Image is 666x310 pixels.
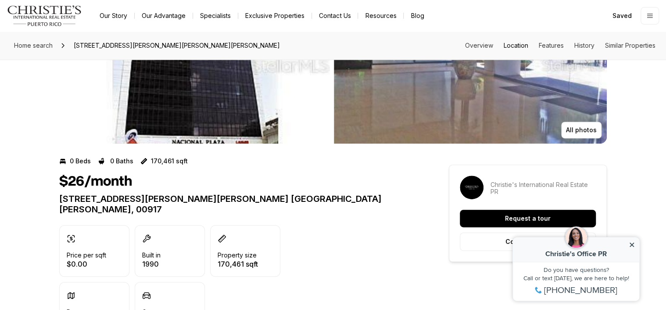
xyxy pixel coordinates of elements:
[14,42,53,49] span: Home search
[218,252,257,259] p: Property size
[67,261,106,268] p: $0.00
[605,42,655,49] a: Skip to: Similar Properties
[505,215,551,222] p: Request a tour
[9,42,127,49] div: Do you have questions?
[70,39,283,53] span: [STREET_ADDRESS][PERSON_NAME][PERSON_NAME][PERSON_NAME]
[460,210,596,227] button: Request a tour
[93,10,134,22] a: Our Story
[142,252,161,259] p: Built in
[142,261,161,268] p: 1990
[312,10,358,22] button: Contact Us
[505,238,550,245] p: Contact agent
[460,232,596,251] button: Contact agent
[607,7,637,25] a: Saved
[238,10,312,22] a: Exclusive Properties
[491,181,596,195] p: Christie's International Real Estate PR
[59,194,417,215] p: [STREET_ADDRESS][PERSON_NAME][PERSON_NAME] [GEOGRAPHIC_DATA][PERSON_NAME], 00917
[641,7,659,25] button: Open menu
[465,42,493,49] a: Skip to: Overview
[193,10,238,22] a: Specialists
[561,122,602,138] button: All photos
[13,26,123,33] div: Christie's Office PR
[110,158,133,165] p: 0 Baths
[504,42,528,49] a: Skip to: Location
[151,158,188,165] p: 170,461 sqft
[612,12,632,19] span: Saved
[566,127,597,134] p: All photos
[135,10,193,22] a: Our Advantage
[11,39,56,53] a: Home search
[465,42,655,49] nav: Page section menu
[7,5,82,26] img: logo
[574,42,594,49] a: Skip to: History
[9,51,127,57] div: Call or text [DATE], we are here to help!
[539,42,564,49] a: Skip to: Features
[218,261,258,268] p: 170,461 sqft
[36,61,109,70] span: [PHONE_NUMBER]
[358,10,403,22] a: Resources
[57,2,79,24] img: be3d4b55-7850-4bcb-9297-a2f9cd376e78.png
[70,158,91,165] p: 0 Beds
[59,173,132,190] h1: $26/month
[67,252,106,259] p: Price per sqft
[404,10,431,22] a: Blog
